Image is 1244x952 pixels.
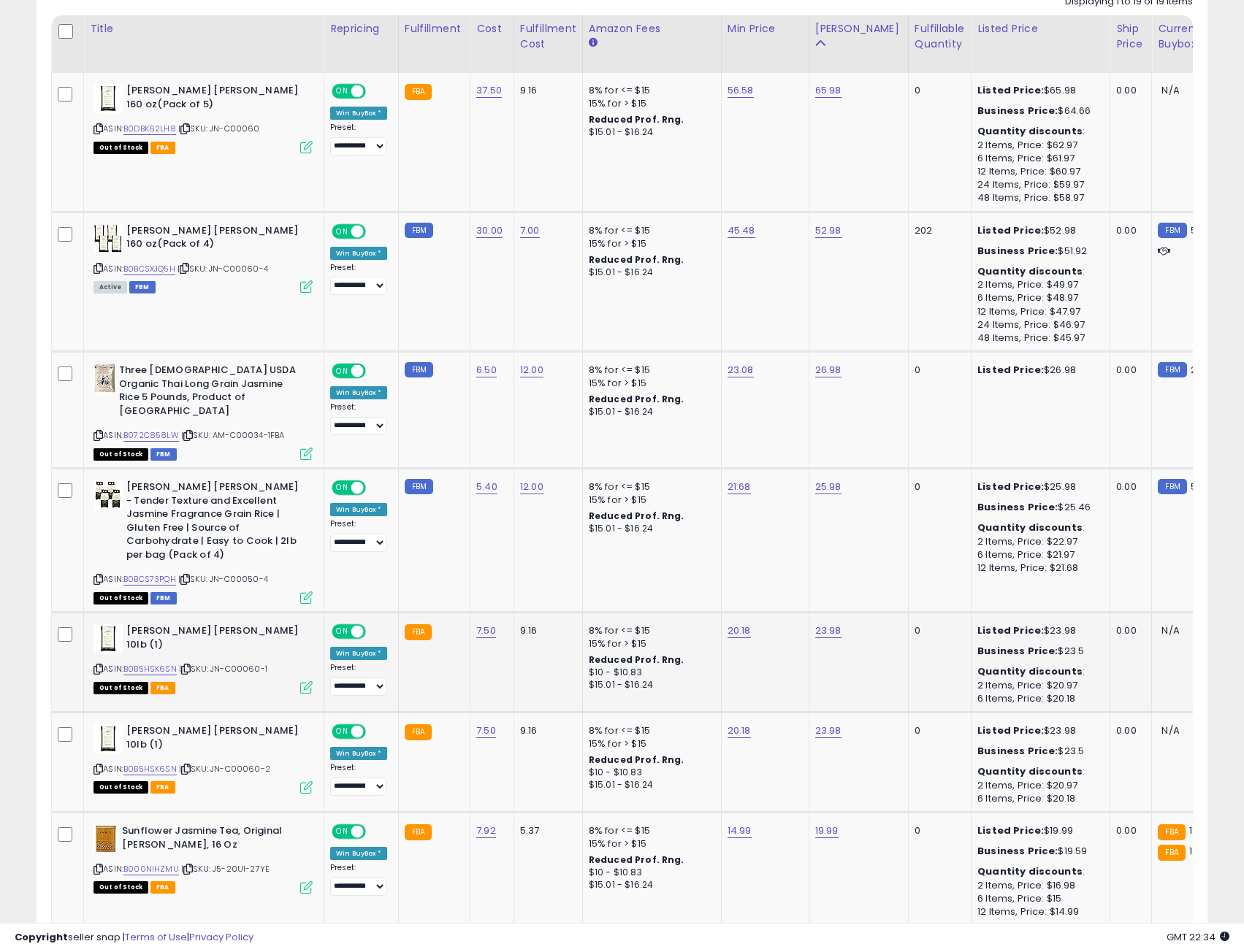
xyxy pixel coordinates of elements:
small: FBA [405,624,432,640]
div: 48 Items, Price: $45.97 [977,331,1099,345]
div: 6 Items, Price: $20.18 [977,792,1099,805]
span: ON [333,365,351,377]
span: ON [333,482,351,494]
a: B0DBK62LH8 [123,123,176,135]
img: 518dDudVA1L._SL40_.jpg [94,480,123,510]
div: 15% for > $15 [589,97,710,110]
div: $19.59 [977,845,1099,858]
a: 7.00 [520,223,540,238]
div: Fulfillable Quantity [915,21,965,52]
b: Reduced Prof. Rng. [589,393,684,405]
b: Business Price: [977,104,1058,118]
b: Quantity discounts [977,664,1083,678]
small: Amazon Fees. [589,37,598,50]
span: ON [333,225,351,237]
div: Win BuyBox * [330,847,387,860]
div: 15% for > $15 [589,237,710,250]
div: Win BuyBox * [330,747,387,760]
div: 8% for <= $15 [589,724,710,737]
span: | SKU: JN-C00060-4 [178,263,268,275]
div: 8% for <= $15 [589,364,710,377]
a: 23.08 [728,363,754,377]
span: OFF [364,482,387,494]
span: | SKU: J5-20UI-27YE [181,863,270,875]
div: 48 Items, Price: $58.97 [977,191,1099,204]
span: | SKU: JN-C00050-4 [178,573,268,585]
small: FBA [405,824,432,840]
span: 17.95 [1189,844,1212,858]
div: 9.16 [520,724,571,737]
span: ON [333,726,351,738]
div: 0 [915,824,960,837]
div: $52.98 [977,224,1099,237]
div: 15% for > $15 [589,377,710,390]
div: 0.00 [1116,824,1140,837]
div: 0.00 [1116,84,1140,97]
div: Win BuyBox * [330,107,387,120]
a: B0BCSXJQ5H [123,263,175,275]
a: 20.18 [728,623,751,638]
span: N/A [1161,83,1179,97]
span: | SKU: JN-C00060-1 [179,663,267,675]
div: 12 Items, Price: $60.97 [977,165,1099,178]
div: : [977,125,1099,138]
div: $19.99 [977,824,1099,837]
b: Listed Price: [977,723,1044,737]
img: 51D3jEld9WL._SL40_.jpg [94,364,115,393]
div: $23.98 [977,624,1099,637]
a: 45.48 [728,223,755,238]
small: FBM [1158,362,1186,377]
span: 24.99 [1191,363,1218,377]
div: $23.98 [977,724,1099,737]
div: 24 Items, Price: $46.97 [977,318,1099,331]
div: $65.98 [977,84,1099,97]
div: $10 - $10.83 [589,667,710,679]
div: 9.16 [520,84,571,97]
b: Listed Price: [977,223,1044,237]
b: Quantity discounts [977,124,1083,138]
div: : [977,665,1099,678]
a: Privacy Policy [189,930,253,944]
span: | SKU: JN-C00060-2 [179,763,270,775]
b: [PERSON_NAME] [PERSON_NAME] 10lb (1) [126,724,304,755]
a: 26.98 [815,363,842,377]
div: 8% for <= $15 [589,624,710,637]
div: 0.00 [1116,224,1140,237]
div: Win BuyBox * [330,247,387,260]
span: All listings that are currently out of stock and unavailable for purchase on Amazon [94,881,148,894]
div: $15.01 - $16.24 [589,879,710,891]
div: 0 [915,84,960,97]
div: Preset: [330,663,387,696]
a: B000NIHZMU [123,863,179,875]
span: All listings that are currently out of stock and unavailable for purchase on Amazon [94,448,148,461]
small: FBA [1158,845,1185,861]
b: [PERSON_NAME] [PERSON_NAME] 160 oz(Pack of 4) [126,224,304,255]
span: FBA [150,781,175,794]
div: 0 [915,364,960,377]
div: Title [90,21,318,37]
small: FBM [1158,479,1186,494]
span: FBA [150,881,175,894]
div: Win BuyBox * [330,647,387,660]
b: Listed Price: [977,83,1044,97]
a: 37.50 [476,83,502,98]
b: Business Price: [977,244,1058,258]
small: FBA [1158,824,1185,840]
span: | SKU: AM-C00034-1FBA [181,429,285,441]
div: ASIN: [94,824,313,892]
small: FBA [405,84,432,100]
div: 0.00 [1116,724,1140,737]
a: 7.92 [476,824,496,838]
div: Win BuyBox * [330,503,387,516]
div: $10 - $10.83 [589,867,710,879]
span: OFF [364,365,387,377]
a: 65.98 [815,83,842,98]
b: Reduced Prof. Rng. [589,853,684,866]
a: 7.50 [476,723,496,738]
div: 0.00 [1116,364,1140,377]
a: 5.40 [476,480,497,494]
div: Listed Price [977,21,1104,37]
a: 56.58 [728,83,754,98]
div: : [977,865,1099,878]
a: 21.68 [728,480,751,494]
